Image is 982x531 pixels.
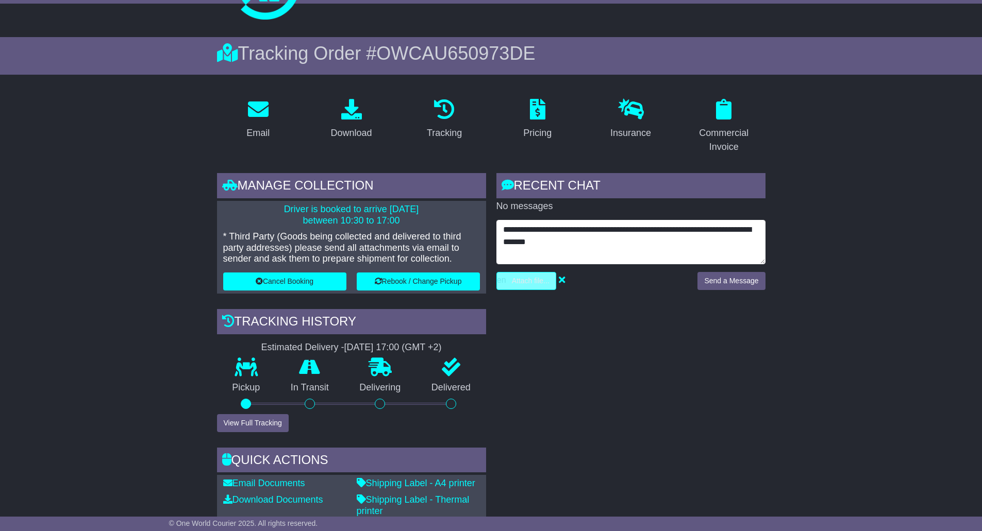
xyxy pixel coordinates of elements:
[416,382,486,393] p: Delivered
[217,309,486,337] div: Tracking history
[223,231,480,265] p: * Third Party (Goods being collected and delivered to third party addresses) please send all atta...
[217,448,486,475] div: Quick Actions
[697,272,765,290] button: Send a Message
[604,95,658,144] a: Insurance
[217,42,765,64] div: Tracking Order #
[496,173,765,201] div: RECENT CHAT
[240,95,276,144] a: Email
[517,95,558,144] a: Pricing
[344,382,417,393] p: Delivering
[523,126,552,140] div: Pricing
[223,478,305,488] a: Email Documents
[420,95,469,144] a: Tracking
[223,204,480,226] p: Driver is booked to arrive [DATE] between 10:30 to 17:00
[217,382,276,393] p: Pickup
[217,414,289,432] button: View Full Tracking
[427,126,462,140] div: Tracking
[169,519,318,527] span: © One World Courier 2025. All rights reserved.
[344,342,442,353] div: [DATE] 17:00 (GMT +2)
[376,43,535,64] span: OWCAU650973DE
[223,494,323,505] a: Download Documents
[357,494,470,516] a: Shipping Label - Thermal printer
[246,126,270,140] div: Email
[217,173,486,201] div: Manage collection
[223,272,346,290] button: Cancel Booking
[689,126,759,154] div: Commercial Invoice
[324,95,378,144] a: Download
[496,201,765,212] p: No messages
[610,126,651,140] div: Insurance
[357,478,475,488] a: Shipping Label - A4 printer
[330,126,372,140] div: Download
[357,272,480,290] button: Rebook / Change Pickup
[683,95,765,158] a: Commercial Invoice
[217,342,486,353] div: Estimated Delivery -
[275,382,344,393] p: In Transit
